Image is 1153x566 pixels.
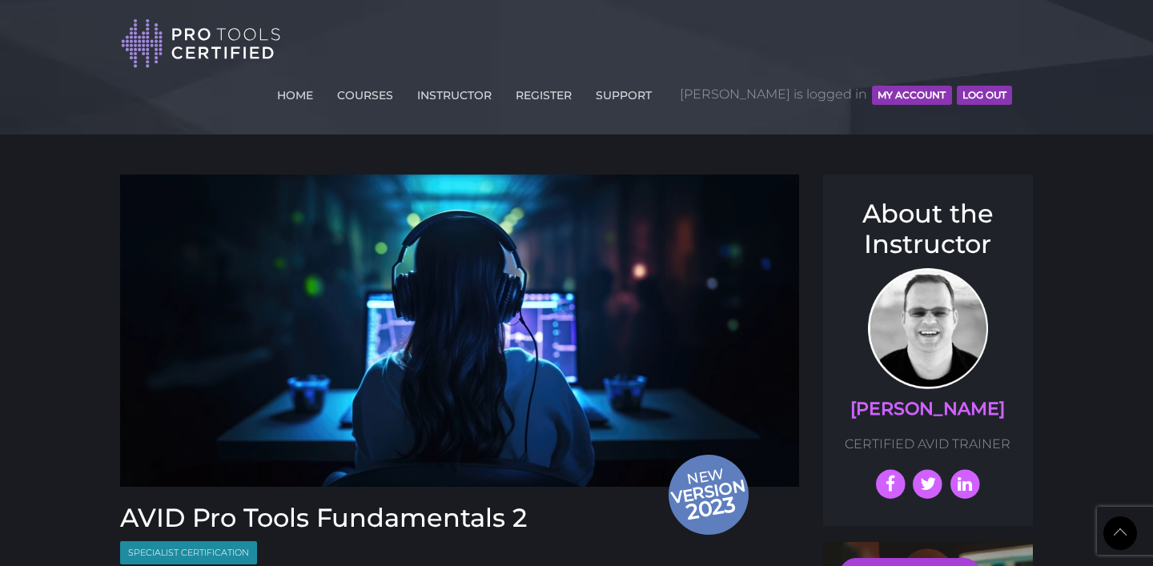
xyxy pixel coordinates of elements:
button: Log Out [957,86,1012,105]
a: REGISTER [512,79,576,105]
button: MY ACCOUNT [872,86,951,105]
a: SUPPORT [592,79,656,105]
h3: AVID Pro Tools Fundamentals 2 [120,503,799,533]
span: Specialist Certification [120,541,257,564]
h3: About the Instructor [839,199,1018,260]
img: Pro Tools Certified Logo [121,18,281,70]
img: Fundamentals 2 Course [120,175,799,487]
a: INSTRUCTOR [413,79,496,105]
span: New [668,464,753,527]
span: [PERSON_NAME] is logged in [680,70,1012,118]
a: [PERSON_NAME] [850,398,1005,419]
a: COURSES [333,79,397,105]
a: HOME [273,79,317,105]
img: Prof. Scott [868,268,988,389]
p: CERTIFIED AVID TRAINER [839,434,1018,455]
a: Back to Top [1103,516,1137,550]
span: version [668,480,748,502]
span: 2023 [669,488,753,528]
